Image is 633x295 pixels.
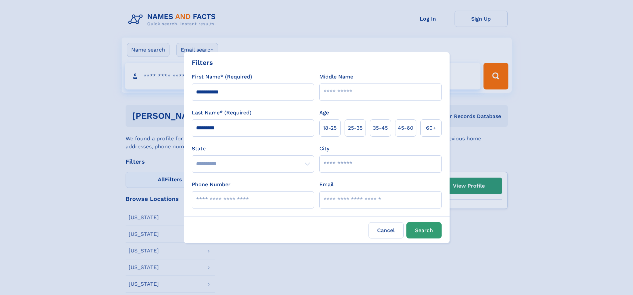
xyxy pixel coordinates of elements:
[373,124,388,132] span: 35‑45
[192,109,252,117] label: Last Name* (Required)
[192,58,213,68] div: Filters
[406,222,442,238] button: Search
[319,181,334,189] label: Email
[323,124,337,132] span: 18‑25
[192,73,252,81] label: First Name* (Required)
[426,124,436,132] span: 60+
[398,124,413,132] span: 45‑60
[192,145,314,153] label: State
[192,181,231,189] label: Phone Number
[319,145,329,153] label: City
[369,222,404,238] label: Cancel
[319,73,353,81] label: Middle Name
[348,124,363,132] span: 25‑35
[319,109,329,117] label: Age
